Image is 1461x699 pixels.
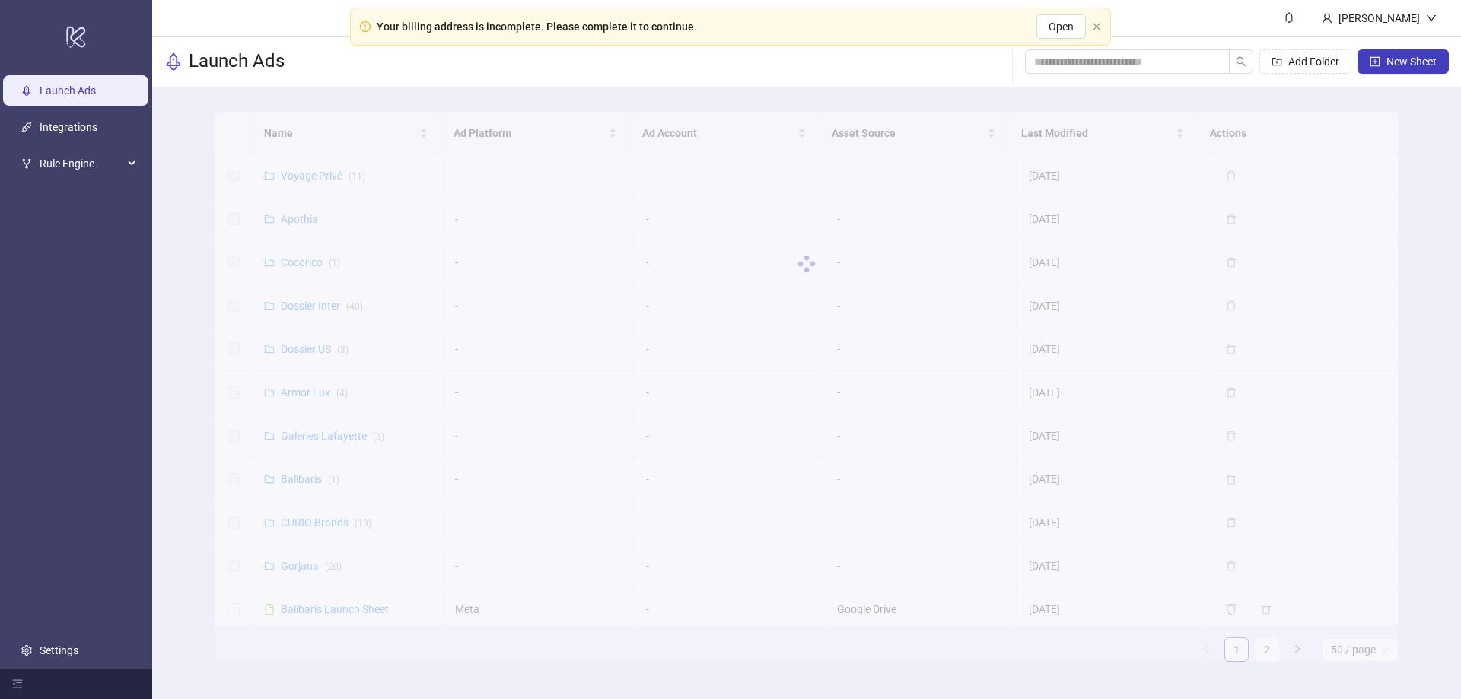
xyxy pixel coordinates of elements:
[40,122,97,134] a: Integrations
[40,644,78,656] a: Settings
[40,85,96,97] a: Launch Ads
[1272,56,1282,67] span: folder-add
[12,678,23,689] span: menu-fold
[40,149,123,180] span: Rule Engine
[1358,49,1449,74] button: New Sheet
[1049,21,1074,33] span: Open
[1036,14,1086,39] button: Open
[1092,22,1101,32] button: close
[1288,56,1339,68] span: Add Folder
[1236,56,1246,67] span: search
[1259,49,1351,74] button: Add Folder
[360,21,371,32] span: exclamation-circle
[377,18,697,35] div: Your billing address is incomplete. Please complete it to continue.
[1386,56,1437,68] span: New Sheet
[1322,13,1332,24] span: user
[1426,13,1437,24] span: down
[1370,56,1380,67] span: plus-square
[1284,12,1294,23] span: bell
[1092,22,1101,31] span: close
[164,52,183,71] span: rocket
[1332,10,1426,27] div: [PERSON_NAME]
[21,159,32,170] span: fork
[189,49,285,74] h3: Launch Ads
